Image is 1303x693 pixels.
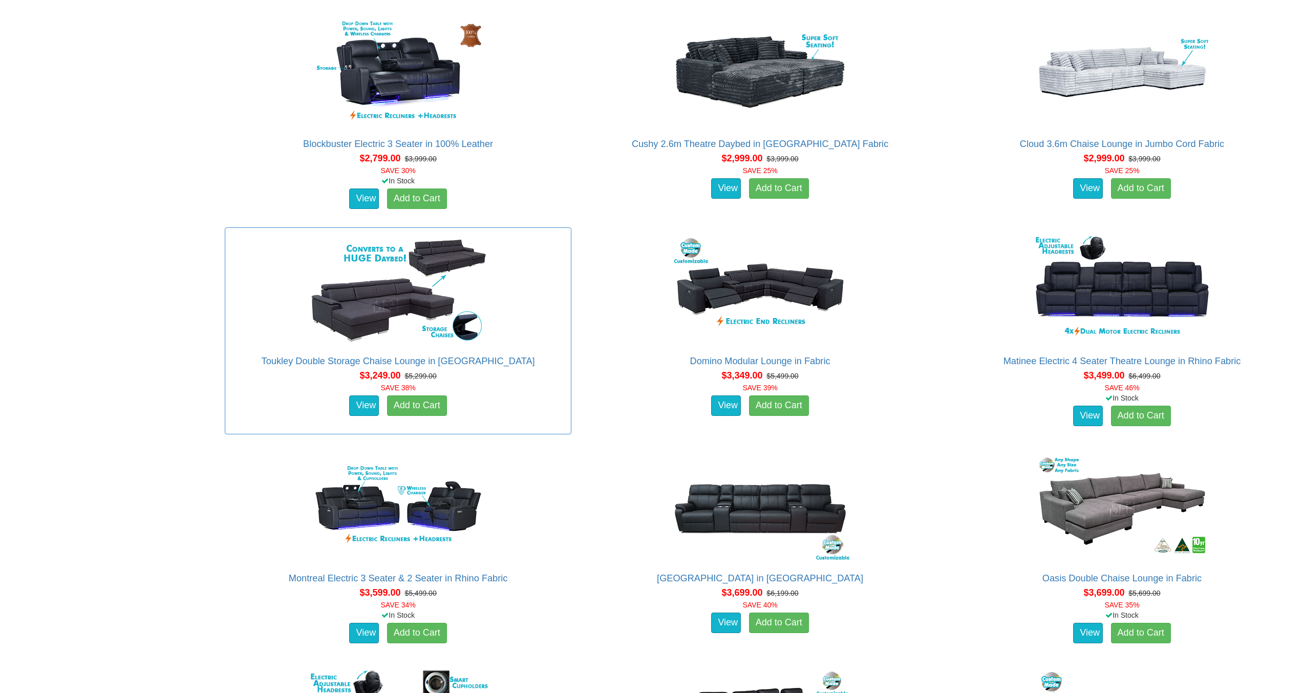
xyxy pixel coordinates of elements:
[711,613,741,633] a: View
[303,139,493,149] a: Blockbuster Electric 3 Seater in 100% Leather
[1128,372,1160,380] del: $6,499.00
[387,395,447,416] a: Add to Cart
[306,16,490,129] img: Blockbuster Electric 3 Seater in 100% Leather
[1003,356,1241,366] a: Matinee Electric 4 Seater Theatre Lounge in Rhino Fabric
[381,166,416,175] font: SAVE 30%
[381,601,416,609] font: SAVE 34%
[223,176,573,186] div: In Stock
[1030,16,1214,129] img: Cloud 3.6m Chaise Lounge in Jumbo Cord Fabric
[262,356,535,366] a: Toukley Double Storage Chaise Lounge in [GEOGRAPHIC_DATA]
[1073,623,1103,643] a: View
[766,589,798,597] del: $6,199.00
[387,188,447,209] a: Add to Cart
[657,573,863,583] a: [GEOGRAPHIC_DATA] in [GEOGRAPHIC_DATA]
[947,393,1297,403] div: In Stock
[721,370,762,381] span: $3,349.00
[404,589,436,597] del: $5,499.00
[766,155,798,163] del: $3,999.00
[360,370,401,381] span: $3,249.00
[404,155,436,163] del: $3,999.00
[742,601,777,609] font: SAVE 40%
[749,395,809,416] a: Add to Cart
[1073,406,1103,426] a: View
[360,587,401,598] span: $3,599.00
[360,153,401,163] span: $2,799.00
[721,587,762,598] span: $3,699.00
[1020,139,1224,149] a: Cloud 3.6m Chaise Lounge in Jumbo Cord Fabric
[668,233,852,346] img: Domino Modular Lounge in Fabric
[306,233,490,346] img: Toukley Double Storage Chaise Lounge in Fabric
[1083,153,1124,163] span: $2,999.00
[766,372,798,380] del: $5,499.00
[690,356,830,366] a: Domino Modular Lounge in Fabric
[1083,370,1124,381] span: $3,499.00
[668,16,852,129] img: Cushy 2.6m Theatre Daybed in Jumbo Cord Fabric
[1104,166,1139,175] font: SAVE 25%
[1111,406,1171,426] a: Add to Cart
[749,178,809,199] a: Add to Cart
[1083,587,1124,598] span: $3,699.00
[223,610,573,620] div: In Stock
[349,188,379,209] a: View
[1030,450,1214,563] img: Oasis Double Chaise Lounge in Fabric
[1073,178,1103,199] a: View
[749,613,809,633] a: Add to Cart
[711,178,741,199] a: View
[387,623,447,643] a: Add to Cart
[947,610,1297,620] div: In Stock
[1111,623,1171,643] a: Add to Cart
[1104,601,1139,609] font: SAVE 35%
[742,166,777,175] font: SAVE 25%
[1042,573,1202,583] a: Oasis Double Chaise Lounge in Fabric
[381,384,416,392] font: SAVE 38%
[1030,233,1214,346] img: Matinee Electric 4 Seater Theatre Lounge in Rhino Fabric
[1111,178,1171,199] a: Add to Cart
[742,384,777,392] font: SAVE 39%
[632,139,888,149] a: Cushy 2.6m Theatre Daybed in [GEOGRAPHIC_DATA] Fabric
[404,372,436,380] del: $5,299.00
[1128,155,1160,163] del: $3,999.00
[721,153,762,163] span: $2,999.00
[1128,589,1160,597] del: $5,699.00
[1104,384,1139,392] font: SAVE 46%
[306,450,490,563] img: Montreal Electric 3 Seater & 2 Seater in Rhino Fabric
[349,395,379,416] a: View
[711,395,741,416] a: View
[668,450,852,563] img: Denver Theatre Lounge in Fabric
[289,573,508,583] a: Montreal Electric 3 Seater & 2 Seater in Rhino Fabric
[349,623,379,643] a: View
